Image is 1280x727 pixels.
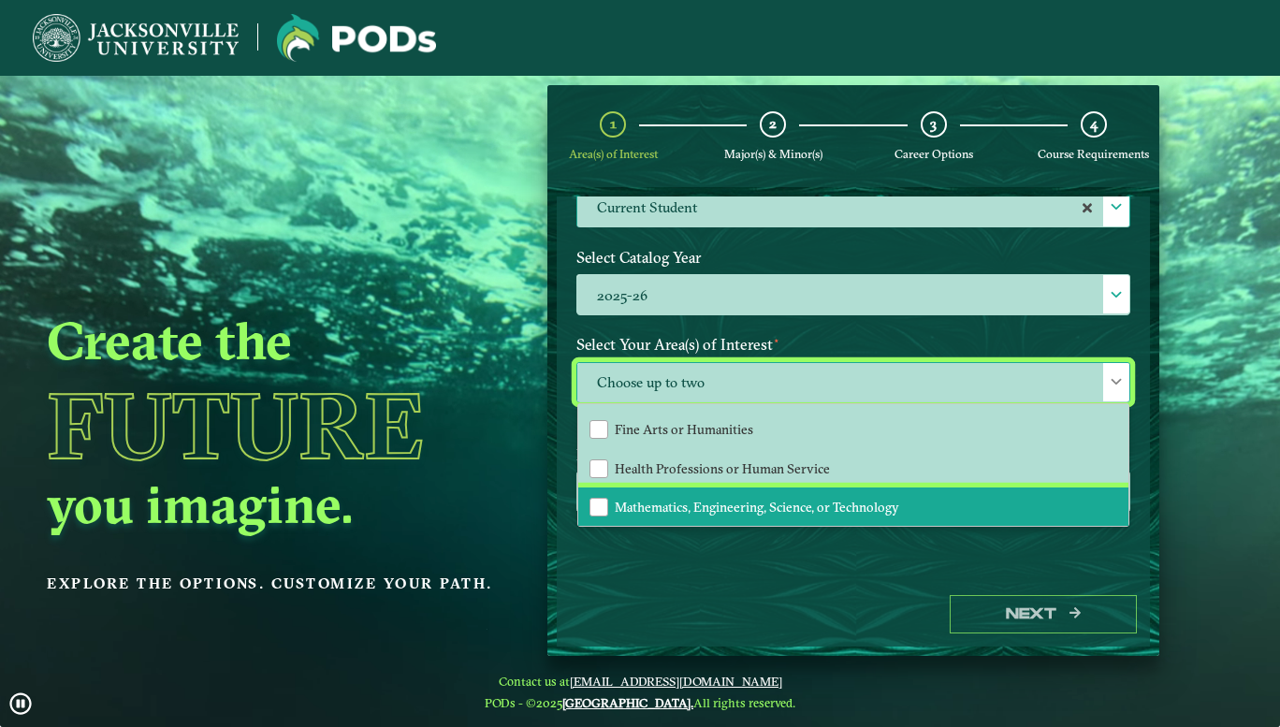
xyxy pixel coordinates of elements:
[615,499,899,516] span: Mathematics, Engineering, Science, or Technology
[1038,147,1149,161] span: Course Requirements
[895,147,973,161] span: Career Options
[562,240,1144,275] label: Select Catalog Year
[47,308,503,373] h2: Create the
[1090,115,1098,133] span: 4
[576,407,1130,425] p: Maximum 2 selections are allowed
[930,115,937,133] span: 3
[610,115,617,133] span: 1
[562,327,1144,362] label: Select Your Area(s) of Interest
[615,460,830,477] span: Health Professions or Human Service
[615,421,753,438] span: Fine Arts or Humanities
[47,570,503,598] p: Explore the options. Customize your path.
[578,410,1128,449] li: Fine Arts or Humanities
[773,333,780,347] sup: ⋆
[47,380,503,472] h1: Future
[578,487,1128,527] li: Mathematics, Engineering, Science, or Technology
[33,14,239,62] img: Jacksonville University logo
[570,674,782,689] a: [EMAIL_ADDRESS][DOMAIN_NAME]
[576,405,583,418] sup: ⋆
[277,14,436,62] img: Jacksonville University logo
[577,275,1129,315] label: 2025-26
[485,674,795,689] span: Contact us at
[769,115,777,133] span: 2
[569,147,658,161] span: Area(s) of Interest
[950,595,1137,633] button: Next
[47,472,503,537] h2: you imagine.
[577,188,1129,228] label: Current Student
[562,695,693,710] a: [GEOGRAPHIC_DATA].
[577,363,1129,403] span: Choose up to two
[724,147,822,161] span: Major(s) & Minor(s)
[562,438,1144,473] label: Enter your email below to receive a summary of the POD that you create.
[578,448,1128,487] li: Health Professions or Human Service
[576,472,1130,512] input: Enter your email
[485,695,795,710] span: PODs - ©2025 All rights reserved.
